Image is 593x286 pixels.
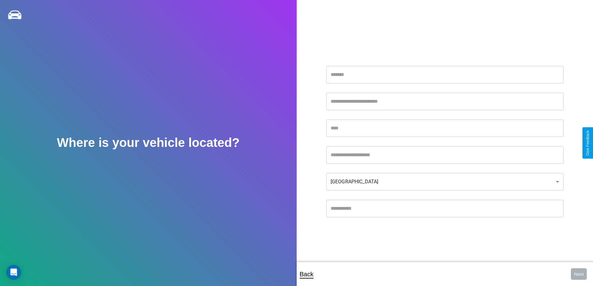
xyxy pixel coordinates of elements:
[6,265,21,280] div: Open Intercom Messenger
[326,173,563,190] div: [GEOGRAPHIC_DATA]
[571,268,587,280] button: Next
[300,269,313,280] p: Back
[586,130,590,156] div: Give Feedback
[57,136,240,150] h2: Where is your vehicle located?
